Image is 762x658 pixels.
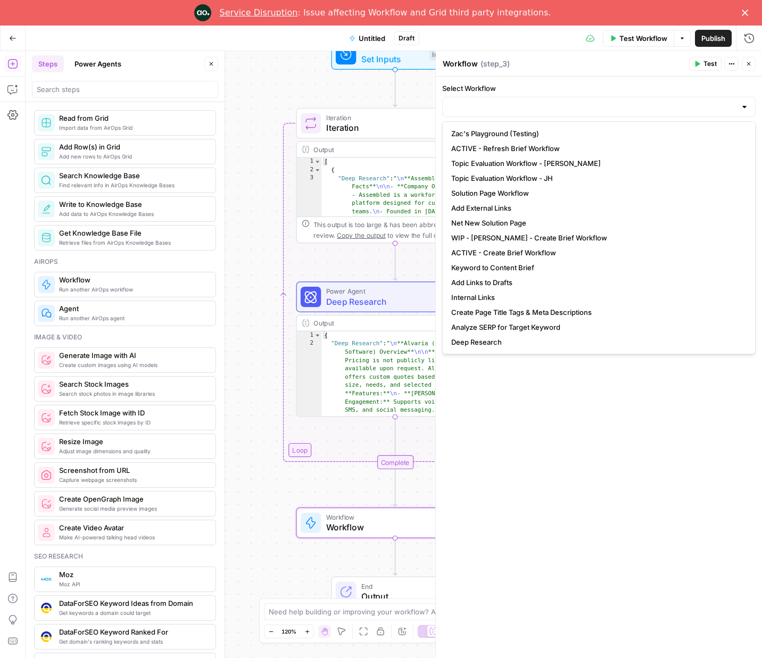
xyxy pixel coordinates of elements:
[34,332,216,342] div: Image & video
[361,590,448,603] span: Output
[41,527,52,538] img: rmejigl5z5mwnxpjlfq225817r45
[59,598,207,609] span: DataForSEO Keyword Ideas from Domain
[59,609,207,617] span: Get keywords a domain could target
[59,199,207,210] span: Write to Knowledge Base
[296,108,494,243] div: LoopIterationIterationStep 1Output[ { "Deep Research":"\n**Assembled: Essential Facts**\n\n- **Co...
[59,350,207,361] span: Generate Image with AI
[59,113,207,123] span: Read from Grid
[377,455,413,469] div: Complete
[59,407,207,418] span: Fetch Stock Image with ID
[393,70,397,107] g: Edge from start to step_1
[619,33,667,44] span: Test Workflow
[689,57,722,71] button: Test
[59,303,207,314] span: Agent
[32,55,64,72] button: Steps
[442,83,756,94] label: Select Workflow
[451,262,742,273] span: Keyword to Content Brief
[59,504,207,513] span: Generate social media preview images
[68,55,128,72] button: Power Agents
[451,292,742,303] span: Internal Links
[326,112,460,122] span: Iteration
[59,181,207,189] span: Find relevant info in AirOps Knowledge Bases
[451,337,742,347] span: Deep Research
[742,10,752,16] div: Close
[59,285,207,294] span: Run another AirOps workflow
[603,30,674,47] button: Test Workflow
[451,322,742,332] span: Analyze SERP for Target Keyword
[481,59,510,69] span: ( step_3 )
[701,33,725,44] span: Publish
[451,247,742,258] span: ACTIVE - Create Brief Workflow
[399,34,415,43] span: Draft
[34,257,216,266] div: Airops
[296,455,494,469] div: Complete
[220,7,298,18] a: Service Disruption
[451,128,742,139] span: Zac's Playground (Testing)
[59,465,207,476] span: Screenshot from URL
[59,152,207,161] span: Add new rows to AirOps Grid
[451,188,742,198] span: Solution Page Workflow
[359,33,385,44] span: Untitled
[296,507,494,538] div: WorkflowWorkflowStep 3
[326,512,459,522] span: Workflow
[59,238,207,247] span: Retrieve files from AirOps Knowledge Bases
[59,522,207,533] span: Create Video Avatar
[59,361,207,369] span: Create custom images using AI models
[59,637,207,646] span: Get domain's ranking keywords and stats
[314,166,321,174] span: Toggle code folding, rows 2 through 4
[41,603,52,613] img: qj0lddqgokrswkyaqb1p9cmo0sp5
[393,538,397,576] g: Edge from step_3 to end
[41,631,52,642] img: 3iojl28do7crl10hh26nxau20pae
[451,143,742,154] span: ACTIVE - Refresh Brief Workflow
[281,627,296,636] span: 120%
[37,84,213,95] input: Search steps
[297,166,322,174] div: 2
[59,228,207,238] span: Get Knowledge Base File
[703,59,717,69] span: Test
[59,627,207,637] span: DataForSEO Keyword Ranked For
[451,203,742,213] span: Add External Links
[451,307,742,318] span: Create Page Title Tags & Meta Descriptions
[296,39,494,70] div: WorkflowSet InputsInputs
[443,59,478,69] textarea: Workflow
[59,274,207,285] span: Workflow
[326,295,459,308] span: Deep Research
[326,121,460,134] span: Iteration
[361,581,448,591] span: End
[314,158,321,166] span: Toggle code folding, rows 1 through 5
[59,418,207,427] span: Retrieve specific stock images by ID
[313,144,459,154] div: Output
[429,48,453,60] div: Inputs
[296,281,494,417] div: Power AgentDeep ResearchStep 2Output{ "Deep Research":"\n**Alvaria (formerly Aspect Software) Ove...
[59,436,207,447] span: Resize Image
[194,4,211,21] img: Profile image for Engineering
[59,494,207,504] span: Create OpenGraph Image
[59,314,207,322] span: Run another AirOps agent
[59,123,207,132] span: Import data from AirOps Grid
[451,277,742,288] span: Add Links to Drafts
[41,498,52,509] img: pyizt6wx4h99f5rkgufsmugliyey
[393,243,397,280] g: Edge from step_1 to step_2
[297,158,322,166] div: 1
[326,521,459,534] span: Workflow
[393,469,397,506] g: Edge from step_1-iteration-end to step_3
[451,232,742,243] span: WIP - [PERSON_NAME] - Create Brief Workflow
[34,552,216,561] div: Seo research
[451,218,742,228] span: Net New Solution Page
[451,158,742,169] span: Topic Evaluation Workflow - [PERSON_NAME]
[59,389,207,398] span: Search stock photos in image libraries
[695,30,732,47] button: Publish
[326,286,459,296] span: Power Agent
[313,220,488,240] div: This output is too large & has been abbreviated for review. to view the full content.
[59,141,207,152] span: Add Row(s) in Grid
[59,569,207,580] span: Moz
[59,476,207,484] span: Capture webpage screenshots
[314,331,321,340] span: Toggle code folding, rows 1 through 3
[59,447,207,455] span: Adjust image dimensions and quality
[343,30,392,47] button: Untitled
[296,577,494,607] div: EndOutput
[220,7,551,18] div: : Issue affecting Workflow and Grid third party integrations.
[313,318,459,328] div: Output
[59,379,207,389] span: Search Stock Images
[59,533,207,542] span: Make AI-powered talking head videos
